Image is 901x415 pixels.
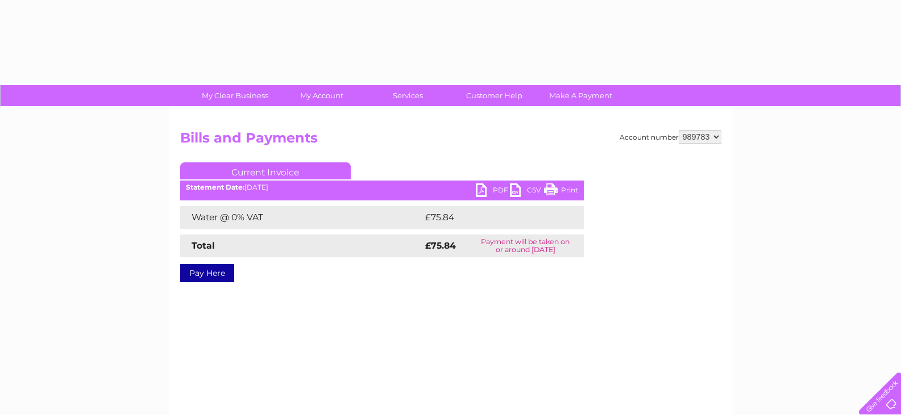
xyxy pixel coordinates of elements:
b: Statement Date: [186,183,244,191]
td: Payment will be taken on or around [DATE] [467,234,584,257]
a: Customer Help [447,85,541,106]
a: Pay Here [180,264,234,282]
div: Account number [620,130,721,144]
a: My Account [275,85,368,106]
a: My Clear Business [188,85,282,106]
div: [DATE] [180,183,584,191]
a: Current Invoice [180,162,351,179]
strong: Total [192,240,215,251]
a: CSV [510,183,544,200]
td: Water @ 0% VAT [180,206,422,229]
h2: Bills and Payments [180,130,721,152]
a: Make A Payment [534,85,628,106]
a: Print [544,183,578,200]
strong: £75.84 [425,240,456,251]
td: £75.84 [422,206,561,229]
a: PDF [476,183,510,200]
a: Services [361,85,455,106]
